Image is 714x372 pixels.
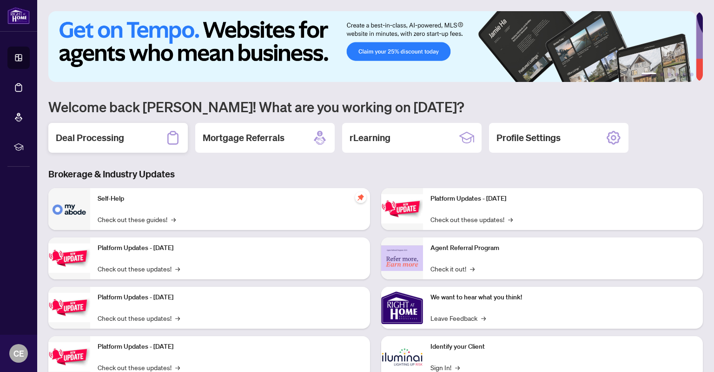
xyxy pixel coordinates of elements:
h3: Brokerage & Industry Updates [48,168,703,181]
img: logo [7,7,30,24]
button: 4 [675,73,679,76]
h2: Mortgage Referrals [203,131,284,144]
img: Agent Referral Program [381,245,423,271]
img: We want to hear what you think! [381,287,423,329]
span: CE [13,347,24,360]
button: 6 [690,73,694,76]
img: Slide 0 [48,11,696,82]
p: Platform Updates - [DATE] [98,292,363,303]
h1: Welcome back [PERSON_NAME]! What are you working on [DATE]? [48,98,703,115]
img: Platform Updates - September 16, 2025 [48,243,90,273]
button: 5 [682,73,686,76]
button: 3 [668,73,671,76]
a: Check out these updates!→ [98,264,180,274]
button: 1 [641,73,656,76]
img: Self-Help [48,188,90,230]
button: Open asap [677,339,705,367]
a: Check out these updates!→ [430,214,513,224]
span: → [171,214,176,224]
p: Platform Updates - [DATE] [98,342,363,352]
h2: Deal Processing [56,131,124,144]
p: Self-Help [98,194,363,204]
p: We want to hear what you think! [430,292,695,303]
a: Check it out!→ [430,264,475,274]
p: Identify your Client [430,342,695,352]
span: → [175,264,180,274]
span: → [508,214,513,224]
span: → [175,313,180,323]
p: Platform Updates - [DATE] [98,243,363,253]
img: Platform Updates - July 21, 2025 [48,293,90,322]
img: Platform Updates - June 23, 2025 [381,194,423,223]
span: → [470,264,475,274]
span: pushpin [355,192,366,203]
a: Check out these guides!→ [98,214,176,224]
button: 2 [660,73,664,76]
a: Leave Feedback→ [430,313,486,323]
img: Platform Updates - July 8, 2025 [48,342,90,372]
p: Agent Referral Program [430,243,695,253]
h2: Profile Settings [496,131,561,144]
a: Check out these updates!→ [98,313,180,323]
span: → [481,313,486,323]
h2: rLearning [350,131,390,144]
p: Platform Updates - [DATE] [430,194,695,204]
